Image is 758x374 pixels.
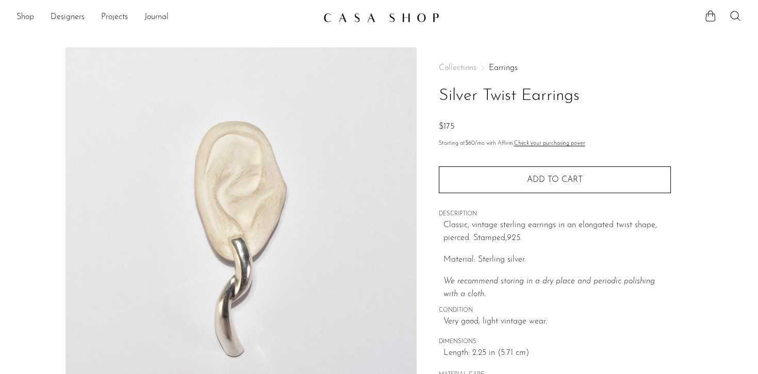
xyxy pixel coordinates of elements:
p: Material: Sterling silver. [443,253,671,267]
span: CONDITION [439,306,671,315]
a: Check your purchasing power - Learn more about Affirm Financing (opens in modal) [514,141,585,146]
span: DESCRIPTION [439,210,671,219]
span: $175 [439,123,454,131]
ul: NEW HEADER MENU [17,9,315,26]
a: Designers [51,11,85,24]
span: Collections [439,64,476,72]
nav: Desktop navigation [17,9,315,26]
a: Projects [101,11,128,24]
em: 925. [507,234,522,242]
i: We recommend storing in a dry place and periodic polishing with a cloth. [443,277,655,299]
p: Starting at /mo with Affirm. [439,139,671,148]
a: Earrings [489,64,518,72]
span: DIMENSIONS [439,337,671,347]
button: Add to cart [439,166,671,193]
span: Add to cart [527,175,583,185]
span: Length: 2.25 in (5.71 cm) [443,347,671,360]
a: Journal [144,11,169,24]
nav: Breadcrumbs [439,64,671,72]
p: Classic, vintage sterling earrings in an elongated twist shape, pierced. Stamped, [443,219,671,245]
span: $60 [465,141,475,146]
a: Shop [17,11,34,24]
h1: Silver Twist Earrings [439,83,671,109]
span: Very good; light vintage wear. [443,315,671,329]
